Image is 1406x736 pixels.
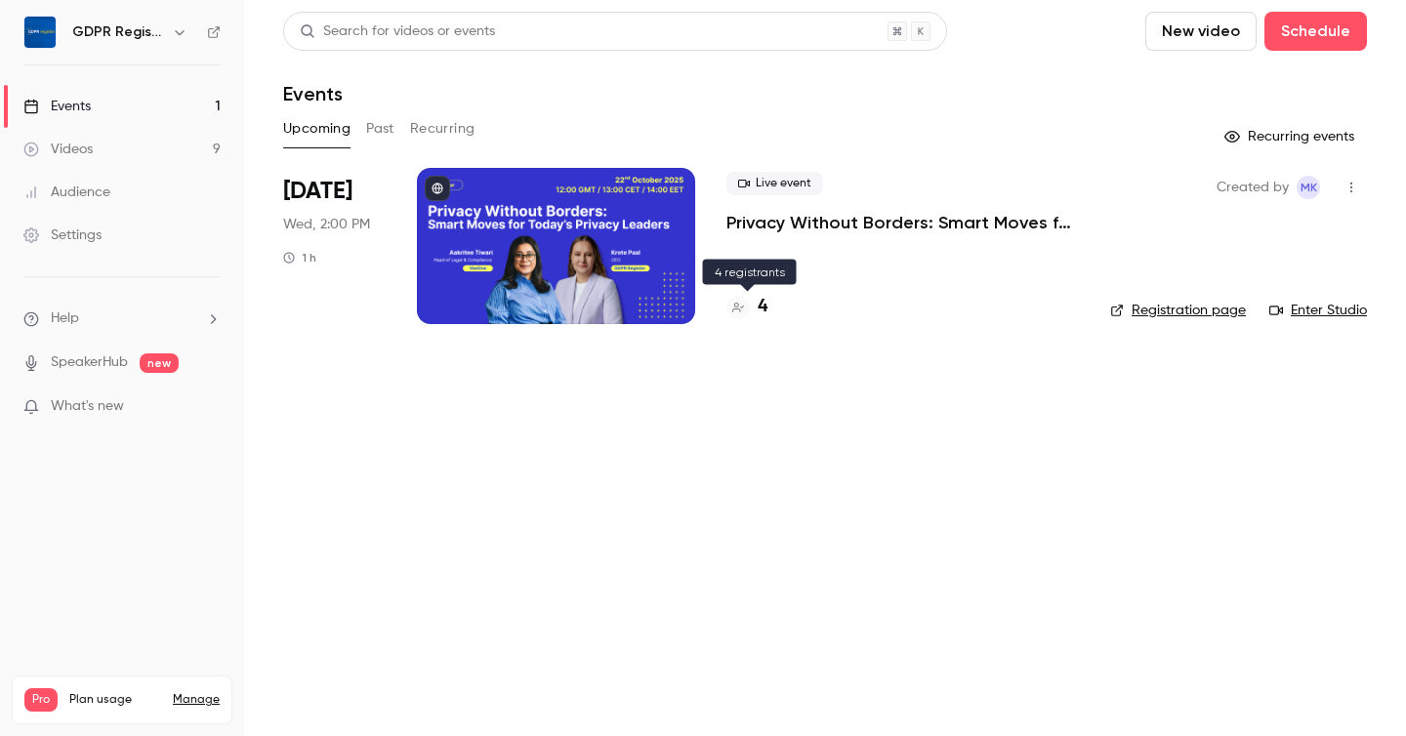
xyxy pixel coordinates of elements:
[1301,176,1317,199] span: MK
[24,688,58,712] span: Pro
[283,176,352,207] span: [DATE]
[51,396,124,417] span: What's new
[140,353,179,373] span: new
[1269,301,1367,320] a: Enter Studio
[726,172,823,195] span: Live event
[51,352,128,373] a: SpeakerHub
[23,183,110,202] div: Audience
[23,308,221,329] li: help-dropdown-opener
[23,97,91,116] div: Events
[23,225,102,245] div: Settings
[1264,12,1367,51] button: Schedule
[24,17,56,48] img: GDPR Register
[72,22,164,42] h6: GDPR Register
[173,692,220,708] a: Manage
[283,82,343,105] h1: Events
[283,113,351,144] button: Upcoming
[1110,301,1246,320] a: Registration page
[410,113,476,144] button: Recurring
[51,308,79,329] span: Help
[283,250,316,266] div: 1 h
[726,294,767,320] a: 4
[283,215,370,234] span: Wed, 2:00 PM
[23,140,93,159] div: Videos
[1217,176,1289,199] span: Created by
[69,692,161,708] span: Plan usage
[758,294,767,320] h4: 4
[300,21,495,42] div: Search for videos or events
[1145,12,1257,51] button: New video
[726,211,1079,234] a: Privacy Without Borders: Smart Moves for [DATE] Privacy Leaders
[283,168,386,324] div: Oct 22 Wed, 2:00 PM (Europe/Tallinn)
[1297,176,1320,199] span: Marit Kesa
[366,113,394,144] button: Past
[1216,121,1367,152] button: Recurring events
